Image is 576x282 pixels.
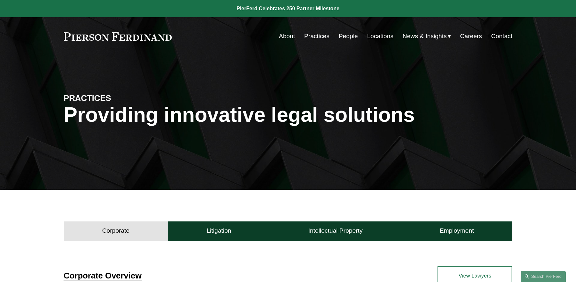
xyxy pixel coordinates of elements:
[64,271,142,280] a: Corporate Overview
[460,30,482,42] a: Careers
[304,30,330,42] a: Practices
[491,30,512,42] a: Contact
[206,227,231,235] h4: Litigation
[102,227,129,235] h4: Corporate
[521,271,566,282] a: Search this site
[403,31,447,42] span: News & Insights
[64,93,176,103] h4: PRACTICES
[339,30,358,42] a: People
[403,30,451,42] a: folder dropdown
[367,30,393,42] a: Locations
[64,103,513,127] h1: Providing innovative legal solutions
[440,227,474,235] h4: Employment
[279,30,295,42] a: About
[308,227,363,235] h4: Intellectual Property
